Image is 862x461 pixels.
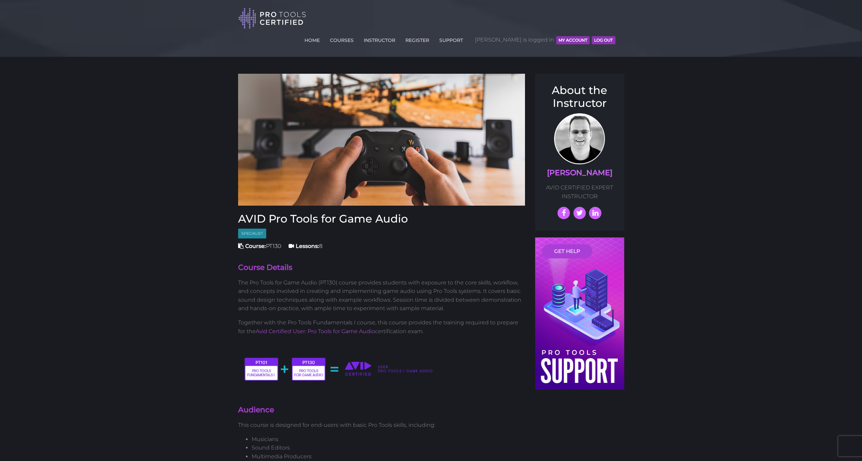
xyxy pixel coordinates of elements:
[238,262,525,273] h4: Course Details
[542,244,592,258] a: GET HELP
[238,212,525,225] h3: AVID Pro Tools for Game Audio
[256,328,375,335] a: Avid Certified User: Pro Tools for Game Audio
[238,229,266,238] span: Specialist
[556,36,590,44] button: MY ACCOUNT
[238,405,525,415] h4: Audience
[475,30,615,50] span: [PERSON_NAME] is logged in
[238,421,525,430] p: This course is designed for end-users with basic Pro Tools skills, including:
[289,243,322,249] span: 8
[238,278,525,313] p: The Pro Tools for Game Audio (PT130) course provides students with exposure to the core skills, w...
[547,168,612,177] a: [PERSON_NAME]
[252,443,525,452] li: Sound Editors
[238,318,525,336] p: Together with the Pro Tools Fundamentals I course, this course provides the training required to ...
[252,435,525,444] li: Musicians
[238,7,306,29] img: Pro Tools Certified Logo
[542,84,617,110] h3: About the Instructor
[438,33,465,44] a: SUPPORT
[238,341,439,401] img: PT-Game-User-certification-path.png
[592,36,615,44] button: Log Out
[554,113,605,164] img: Prof. Scott
[296,243,319,249] strong: Lessons:
[328,33,355,44] a: COURSES
[238,243,281,249] span: PT130
[238,74,525,206] img: Audio Mixer Board in Studio
[245,243,266,249] strong: Course:
[542,183,617,201] p: AVID CERTIFIED EXPERT INSTRUCTOR
[252,452,525,461] li: Multimedia Producers
[303,33,321,44] a: HOME
[404,33,431,44] a: REGISTER
[362,33,397,44] a: INSTRUCTOR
